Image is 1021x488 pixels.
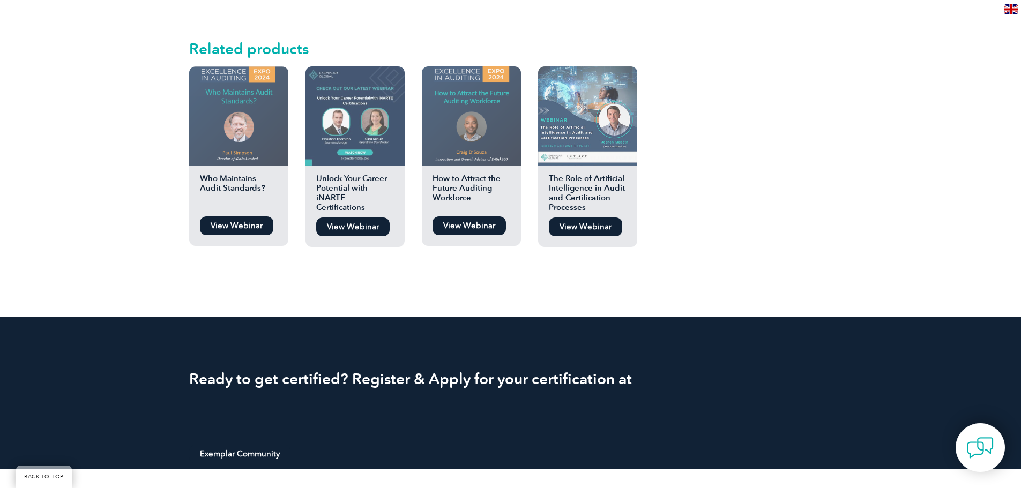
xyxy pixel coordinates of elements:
[422,174,521,211] h2: How to Attract the Future Auditing Workforce
[189,40,639,57] h2: Related products
[189,174,288,211] h2: Who Maintains Audit Standards?
[189,445,290,463] a: Exemplar Community
[433,216,506,235] a: View Webinar
[1004,4,1018,14] img: en
[549,217,622,236] a: View Webinar
[16,466,72,488] a: BACK TO TOP
[967,434,994,461] img: contact-chat.png
[538,66,637,212] a: The Role of Artificial Intelligence in Audit and Certification Processes
[422,66,521,211] a: How to Attract the Future Auditing Workforce
[189,66,288,211] a: Who Maintains Audit Standards?
[189,370,832,387] h2: Ready to get certified? Register & Apply for your certification at
[305,66,405,212] a: Unlock Your Career Potential with iNARTE Certifications
[200,216,273,235] a: View Webinar
[422,66,521,166] img: auditing workforce
[189,66,288,166] img: audit standards
[538,174,637,212] h2: The Role of Artificial Intelligence in Audit and Certification Processes
[305,174,405,212] h2: Unlock Your Career Potential with iNARTE Certifications
[538,66,637,166] img: INTACT
[316,217,390,236] a: View Webinar
[305,66,405,166] img: inarte certification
